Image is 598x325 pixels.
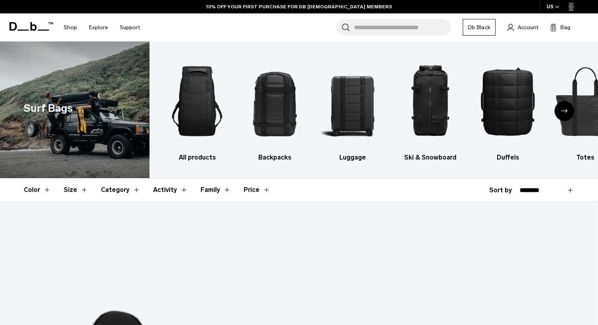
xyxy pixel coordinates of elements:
h3: Backpacks [243,153,307,162]
span: Bag [560,23,570,32]
a: Shop [64,13,77,41]
h3: Ski & Snowboard [398,153,462,162]
div: Next slide [554,101,574,121]
span: Account [518,23,538,32]
button: Toggle Price [244,178,271,201]
a: Db Ski & Snowboard [398,53,462,162]
img: Db [243,53,307,149]
button: Toggle Filter [24,178,51,201]
a: Db Backpacks [243,53,307,162]
li: 3 / 9 [321,53,384,162]
li: 4 / 9 [398,53,462,162]
a: Db Luggage [321,53,384,162]
a: Db Duffels [476,53,539,162]
img: Db [398,53,462,149]
button: Toggle Filter [64,178,88,201]
a: Db Black [463,19,496,36]
li: 5 / 9 [476,53,539,162]
img: Db [165,53,229,149]
button: Toggle Filter [153,178,188,201]
h3: All products [165,153,229,162]
a: Explore [89,13,108,41]
img: Db [321,53,384,149]
h1: Surf Bags [24,100,73,116]
button: Toggle Filter [201,178,231,201]
a: Db All products [165,53,229,162]
h3: Luggage [321,153,384,162]
a: Account [507,23,538,32]
a: Support [120,13,140,41]
img: Db [476,53,539,149]
li: 1 / 9 [165,53,229,162]
nav: Main Navigation [58,13,146,41]
button: Bag [550,23,570,32]
a: 10% OFF YOUR FIRST PURCHASE FOR DB [DEMOGRAPHIC_DATA] MEMBERS [206,3,392,10]
li: 2 / 9 [243,53,307,162]
h3: Duffels [476,153,539,162]
button: Toggle Filter [101,178,140,201]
